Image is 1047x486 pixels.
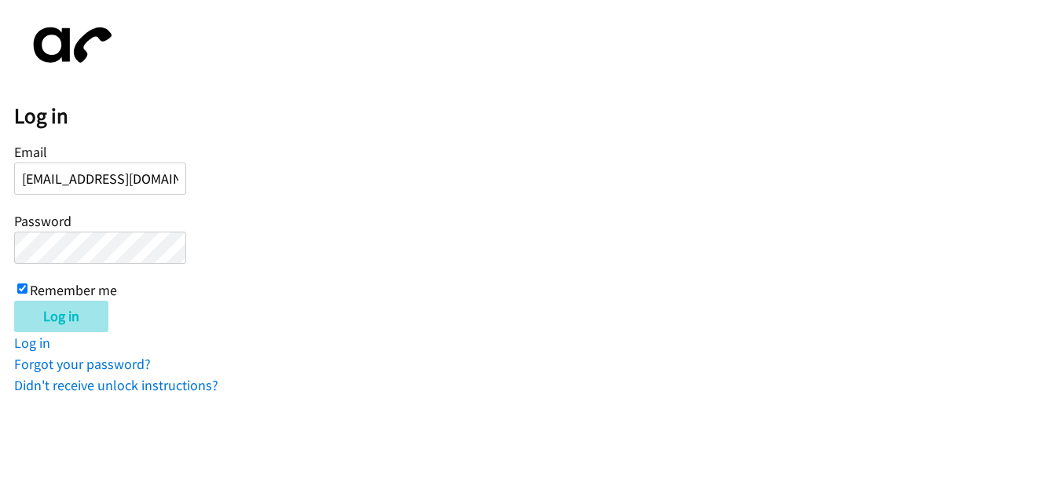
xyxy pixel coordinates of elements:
label: Email [14,143,47,161]
h2: Log in [14,103,1047,130]
a: Didn't receive unlock instructions? [14,376,218,394]
label: Remember me [30,281,117,299]
a: Forgot your password? [14,355,151,373]
input: Log in [14,301,108,332]
img: aphone-8a226864a2ddd6a5e75d1ebefc011f4aa8f32683c2d82f3fb0802fe031f96514.svg [14,14,124,76]
label: Password [14,212,71,230]
a: Log in [14,334,50,352]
